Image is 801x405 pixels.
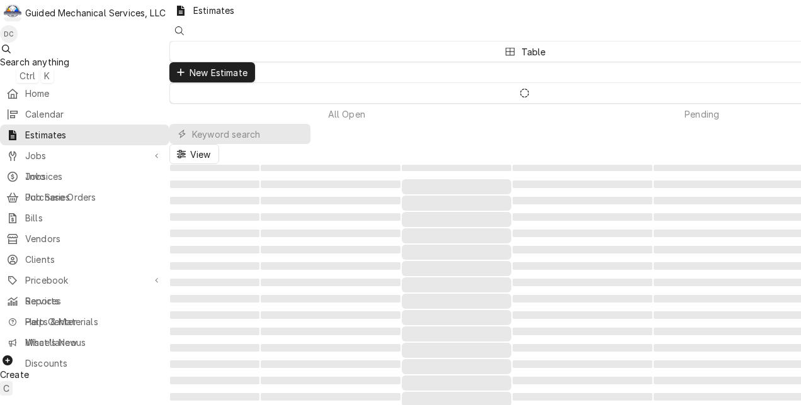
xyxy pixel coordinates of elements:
span: ‌ [402,196,511,211]
span: Jobs [25,149,144,162]
span: ‌ [261,393,401,401]
span: ‌ [170,213,259,221]
span: Reports [25,294,163,308]
span: ‌ [170,279,259,286]
span: ‌ [170,246,259,253]
span: What's New [25,336,162,349]
span: ‌ [170,360,259,368]
span: ‌ [402,359,511,374]
span: ‌ [261,344,401,352]
input: Keyword search [192,124,304,144]
span: ‌ [261,213,401,221]
span: ‌ [261,377,401,384]
span: ‌ [513,180,652,188]
div: G [4,4,21,21]
span: ‌ [402,375,511,391]
span: Purchase Orders [25,191,163,204]
span: ‌ [261,180,401,188]
span: ‌ [513,311,652,319]
button: New Estimate [169,62,255,82]
span: ‌ [170,262,259,270]
span: New Estimate [187,66,250,79]
span: Home [25,87,163,100]
span: ‌ [402,179,511,194]
button: View [169,144,219,164]
span: ‌ [170,344,259,352]
span: ‌ [402,310,511,325]
span: ‌ [261,197,401,204]
span: ‌ [513,213,652,221]
span: ‌ [170,180,259,188]
span: ‌ [513,262,652,270]
span: ‌ [170,311,259,319]
span: ‌ [513,295,652,302]
span: Ctrl [20,69,36,82]
span: ‌ [170,328,259,335]
span: ‌ [513,344,652,352]
span: Pricebook [25,274,144,287]
span: Help Center [25,315,162,328]
span: ‌ [170,165,259,171]
span: ‌ [261,262,401,270]
span: ‌ [402,261,511,276]
div: Table [521,45,546,58]
span: ‌ [170,197,259,204]
span: ‌ [402,343,511,358]
span: ‌ [261,279,401,286]
span: ‌ [261,230,401,237]
span: ‌ [513,328,652,335]
span: ‌ [402,165,511,171]
span: ‌ [513,246,652,253]
span: Clients [25,253,163,266]
div: Pending [685,108,719,121]
span: K [44,69,50,82]
span: Bills [25,211,163,225]
span: View [188,148,213,161]
span: Invoices [25,170,163,183]
span: ‌ [513,377,652,384]
span: ‌ [170,230,259,237]
button: Open search [169,21,190,41]
span: ‌ [402,326,511,341]
span: ‌ [261,360,401,368]
span: ‌ [261,295,401,302]
span: ‌ [513,197,652,204]
span: ‌ [513,393,652,401]
span: ‌ [513,165,652,171]
span: C [3,382,9,395]
span: ‌ [261,246,401,253]
span: Vendors [25,232,163,245]
span: ‌ [402,245,511,260]
span: ‌ [170,377,259,384]
span: ‌ [513,230,652,237]
div: All Open [328,108,365,121]
span: ‌ [261,165,401,171]
span: ‌ [402,294,511,309]
div: Guided Mechanical Services, LLC [25,6,166,19]
div: Guided Mechanical Services, LLC's Avatar [4,4,21,21]
span: ‌ [402,212,511,227]
span: ‌ [402,228,511,243]
span: ‌ [402,277,511,292]
span: ‌ [261,311,401,319]
span: ‌ [170,393,259,401]
span: ‌ [261,328,401,335]
span: Discounts [25,357,163,370]
span: Calendar [25,108,163,121]
span: ‌ [170,295,259,302]
span: Estimates [25,128,163,141]
span: ‌ [513,360,652,368]
span: ‌ [513,279,652,286]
